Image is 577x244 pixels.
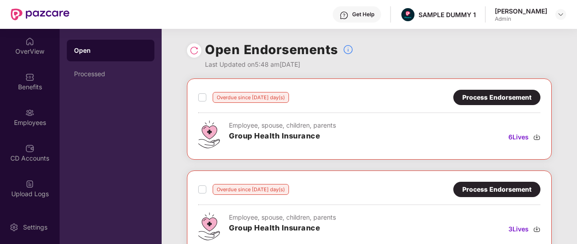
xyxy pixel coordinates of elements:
[557,11,564,18] img: svg+xml;base64,PHN2ZyBpZD0iRHJvcGRvd24tMzJ4MzIiIHhtbG5zPSJodHRwOi8vd3d3LnczLm9yZy8yMDAwL3N2ZyIgd2...
[462,92,531,102] div: Process Endorsement
[229,130,336,142] h3: Group Health Insurance
[533,226,540,233] img: svg+xml;base64,PHN2ZyBpZD0iRG93bmxvYWQtMzJ4MzIiIHhtbG5zPSJodHRwOi8vd3d3LnczLm9yZy8yMDAwL3N2ZyIgd2...
[198,212,220,240] img: svg+xml;base64,PHN2ZyB4bWxucz0iaHR0cDovL3d3dy53My5vcmcvMjAwMC9zdmciIHdpZHRoPSI0Ny43MTQiIGhlaWdodD...
[205,40,338,60] h1: Open Endorsements
[229,212,336,222] div: Employee, spouse, children, parents
[20,223,50,232] div: Settings
[74,70,147,78] div: Processed
[495,7,547,15] div: [PERSON_NAME]
[74,46,147,55] div: Open
[25,73,34,82] img: svg+xml;base64,PHN2ZyBpZD0iQmVuZWZpdHMiIHhtbG5zPSJodHRwOi8vd3d3LnczLm9yZy8yMDAwL3N2ZyIgd2lkdGg9Ij...
[352,11,374,18] div: Get Help
[533,134,540,141] img: svg+xml;base64,PHN2ZyBpZD0iRG93bmxvYWQtMzJ4MzIiIHhtbG5zPSJodHRwOi8vd3d3LnczLm9yZy8yMDAwL3N2ZyIgd2...
[419,10,476,19] div: SAMPLE DUMMY 1
[343,44,354,55] img: svg+xml;base64,PHN2ZyBpZD0iSW5mb18tXzMyeDMyIiBkYXRhLW5hbWU9IkluZm8gLSAzMngzMiIgeG1sbnM9Imh0dHA6Ly...
[25,108,34,117] img: svg+xml;base64,PHN2ZyBpZD0iRW1wbG95ZWVzIiB4bWxucz0iaHR0cDovL3d3dy53My5vcmcvMjAwMC9zdmciIHdpZHRoPS...
[25,144,34,153] img: svg+xml;base64,PHN2ZyBpZD0iQ0RfQWNjb3VudHMiIGRhdGEtbmFtZT0iQ0QgQWNjb3VudHMiIHhtbG5zPSJodHRwOi8vd3...
[25,180,34,189] img: svg+xml;base64,PHN2ZyBpZD0iVXBsb2FkX0xvZ3MiIGRhdGEtbmFtZT0iVXBsb2FkIExvZ3MiIHhtbG5zPSJodHRwOi8vd3...
[508,132,529,142] span: 6 Lives
[9,223,19,232] img: svg+xml;base64,PHN2ZyBpZD0iU2V0dGluZy0yMHgyMCIgeG1sbnM9Imh0dHA6Ly93d3cudzMub3JnLzIwMDAvc3ZnIiB3aW...
[213,184,289,195] div: Overdue since [DATE] day(s)
[25,37,34,46] img: svg+xml;base64,PHN2ZyBpZD0iSG9tZSIgeG1sbnM9Imh0dHA6Ly93d3cudzMub3JnLzIwMDAvc3ZnIiB3aWR0aD0iMjAiIG...
[198,120,220,148] img: svg+xml;base64,PHN2ZyB4bWxucz0iaHR0cDovL3d3dy53My5vcmcvMjAwMC9zdmciIHdpZHRoPSI0Ny43MTQiIGhlaWdodD...
[340,11,349,20] img: svg+xml;base64,PHN2ZyBpZD0iSGVscC0zMngzMiIgeG1sbnM9Imh0dHA6Ly93d3cudzMub3JnLzIwMDAvc3ZnIiB3aWR0aD...
[462,184,531,194] div: Process Endorsement
[229,222,336,234] h3: Group Health Insurance
[508,224,529,234] span: 3 Lives
[495,15,547,23] div: Admin
[213,92,289,103] div: Overdue since [DATE] day(s)
[229,120,336,130] div: Employee, spouse, children, parents
[401,8,414,21] img: Pazcare_Alternative_logo-01-01.png
[190,46,199,55] img: svg+xml;base64,PHN2ZyBpZD0iUmVsb2FkLTMyeDMyIiB4bWxucz0iaHR0cDovL3d3dy53My5vcmcvMjAwMC9zdmciIHdpZH...
[205,60,354,69] div: Last Updated on 5:48 am[DATE]
[11,9,70,20] img: New Pazcare Logo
